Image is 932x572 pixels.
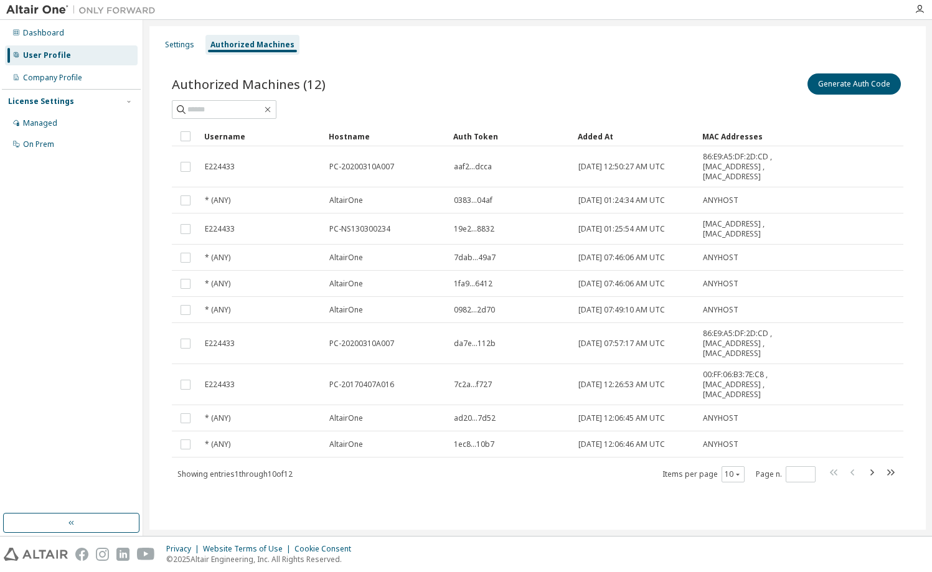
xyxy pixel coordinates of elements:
[454,162,492,172] span: aaf2...dcca
[8,96,74,106] div: License Settings
[137,548,155,561] img: youtube.svg
[166,544,203,554] div: Privacy
[578,253,665,263] span: [DATE] 07:46:06 AM UTC
[205,413,230,423] span: * (ANY)
[172,75,326,93] span: Authorized Machines (12)
[210,40,294,50] div: Authorized Machines
[454,253,496,263] span: 7dab...49a7
[294,544,359,554] div: Cookie Consent
[165,40,194,50] div: Settings
[454,224,494,234] span: 19e2...8832
[329,162,394,172] span: PC-20200310A007
[329,413,363,423] span: AltairOne
[205,253,230,263] span: * (ANY)
[578,413,665,423] span: [DATE] 12:06:45 AM UTC
[454,339,496,349] span: da7e...112b
[703,195,738,205] span: ANYHOST
[329,224,390,234] span: PC-NS130300234
[454,439,494,449] span: 1ec8...10b7
[329,305,363,315] span: AltairOne
[177,469,293,479] span: Showing entries 1 through 10 of 12
[329,195,363,205] span: AltairOne
[329,339,394,349] span: PC-20200310A007
[807,73,901,95] button: Generate Auth Code
[96,548,109,561] img: instagram.svg
[205,439,230,449] span: * (ANY)
[205,279,230,289] span: * (ANY)
[578,195,665,205] span: [DATE] 01:24:34 AM UTC
[329,253,363,263] span: AltairOne
[578,224,665,234] span: [DATE] 01:25:54 AM UTC
[454,380,492,390] span: 7c2a...f727
[23,73,82,83] div: Company Profile
[205,339,235,349] span: E224433
[703,152,772,182] span: 86:E9:A5:DF:2D:CD , [MAC_ADDRESS] , [MAC_ADDRESS]
[578,305,665,315] span: [DATE] 07:49:10 AM UTC
[23,118,57,128] div: Managed
[6,4,162,16] img: Altair One
[205,162,235,172] span: E224433
[702,126,773,146] div: MAC Addresses
[205,195,230,205] span: * (ANY)
[703,413,738,423] span: ANYHOST
[578,339,665,349] span: [DATE] 07:57:17 AM UTC
[725,469,741,479] button: 10
[662,466,745,482] span: Items per page
[4,548,68,561] img: altair_logo.svg
[329,279,363,289] span: AltairOne
[329,126,443,146] div: Hostname
[703,253,738,263] span: ANYHOST
[454,413,496,423] span: ad20...7d52
[204,126,319,146] div: Username
[703,439,738,449] span: ANYHOST
[578,162,665,172] span: [DATE] 12:50:27 AM UTC
[756,466,816,482] span: Page n.
[578,126,692,146] div: Added At
[203,544,294,554] div: Website Terms of Use
[578,279,665,289] span: [DATE] 07:46:06 AM UTC
[329,439,363,449] span: AltairOne
[23,28,64,38] div: Dashboard
[205,305,230,315] span: * (ANY)
[329,380,394,390] span: PC-20170407A016
[116,548,129,561] img: linkedin.svg
[454,305,495,315] span: 0982...2d70
[578,439,665,449] span: [DATE] 12:06:46 AM UTC
[703,279,738,289] span: ANYHOST
[205,380,235,390] span: E224433
[205,224,235,234] span: E224433
[75,548,88,561] img: facebook.svg
[453,126,568,146] div: Auth Token
[703,329,772,359] span: 86:E9:A5:DF:2D:CD , [MAC_ADDRESS] , [MAC_ADDRESS]
[454,195,492,205] span: 0383...04af
[703,370,772,400] span: 00:FF:06:B3:7E:C8 , [MAC_ADDRESS] , [MAC_ADDRESS]
[454,279,492,289] span: 1fa9...6412
[23,50,71,60] div: User Profile
[23,139,54,149] div: On Prem
[703,219,772,239] span: [MAC_ADDRESS] , [MAC_ADDRESS]
[703,305,738,315] span: ANYHOST
[166,554,359,565] p: © 2025 Altair Engineering, Inc. All Rights Reserved.
[578,380,665,390] span: [DATE] 12:26:53 AM UTC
